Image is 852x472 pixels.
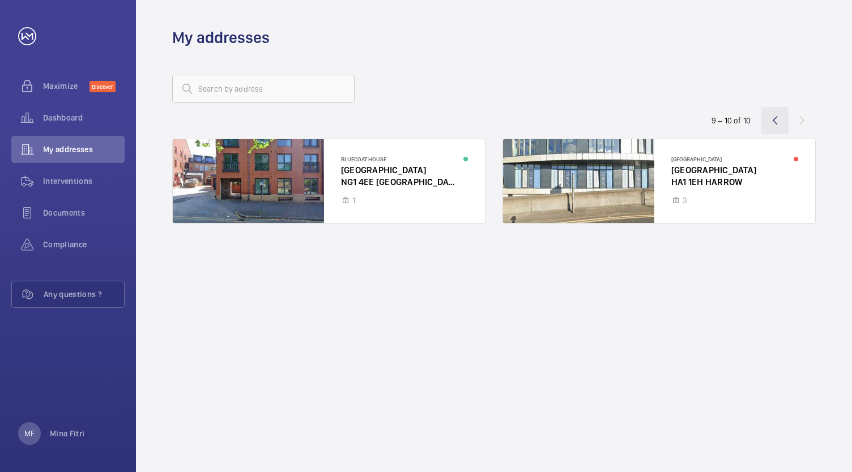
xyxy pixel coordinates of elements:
[172,27,270,48] h1: My addresses
[43,175,125,187] span: Interventions
[43,144,125,155] span: My addresses
[44,289,124,300] span: Any questions ?
[712,115,751,126] div: 9 – 10 of 10
[90,81,116,92] span: Discover
[172,75,355,103] input: Search by address
[43,80,90,92] span: Maximize
[50,428,85,439] p: Mina Fitri
[24,428,35,439] p: MF
[43,207,125,218] span: Documents
[43,239,125,250] span: Compliance
[43,112,125,123] span: Dashboard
